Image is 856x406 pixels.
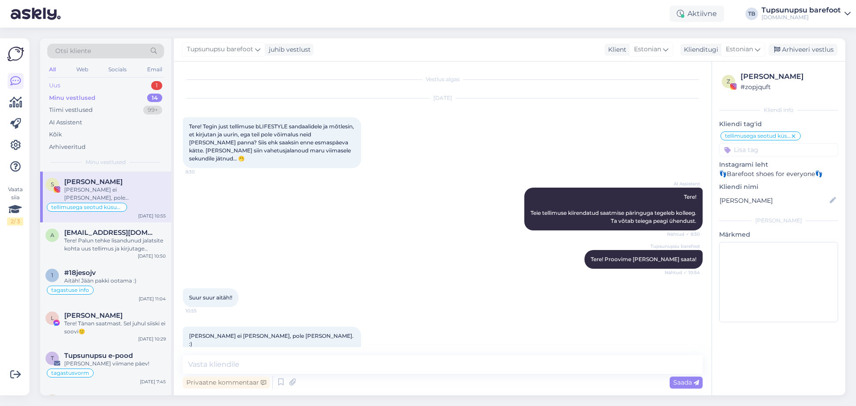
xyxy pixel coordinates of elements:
a: Tupsunupsu barefoot[DOMAIN_NAME] [761,7,851,21]
div: Klient [605,45,626,54]
div: Kõik [49,130,62,139]
div: Tiimi vestlused [49,106,93,115]
span: Otsi kliente [55,46,91,56]
p: Instagrami leht [719,160,838,169]
span: S [51,181,54,188]
div: 1 [151,81,162,90]
div: Klienditugi [680,45,718,54]
div: Tere! Tänan saatmast. Sel juhul siiski ei soovi🙂 [64,320,166,336]
span: Teele Nilson [64,394,123,402]
span: [PERSON_NAME] ei [PERSON_NAME], pole [PERSON_NAME]. :) [189,332,355,347]
span: Tere! Tegin just tellimuse bLIFESTYLE sandaalidele ja mõtlesin, et kirjutan ja uurin, ega teil po... [189,123,355,162]
span: tagastusvorm [51,370,89,376]
div: [DATE] 11:04 [139,295,166,302]
div: Aitäh! Jään pakki ootama :) [64,277,166,285]
span: a [50,232,54,238]
div: Tere! Palun tehke lisandunud jalatsite kohta uus tellimus ja kirjutage kommentaari oma eelmise te... [64,237,166,253]
div: Arhiveeri vestlus [769,44,837,56]
div: Arhiveeritud [49,143,86,152]
span: Saada [673,378,699,386]
span: z [727,78,730,85]
span: Nähtud ✓ 8:30 [667,231,700,238]
div: Aktiivne [670,6,724,22]
div: [DATE] 10:55 [138,213,166,219]
input: Lisa nimi [720,196,828,205]
div: Minu vestlused [49,94,95,103]
span: #18jesojv [64,269,96,277]
img: Askly Logo [7,45,24,62]
div: [PERSON_NAME] ei [PERSON_NAME], pole [PERSON_NAME]. :) [64,186,166,202]
span: T [51,355,54,361]
div: # zopjquft [741,82,835,92]
div: 99+ [143,106,162,115]
span: Tupsunupsu barefoot [650,243,700,250]
div: All [47,64,58,75]
span: Laura Vanags [64,312,123,320]
span: Estonian [634,45,661,54]
span: Nähtud ✓ 10:54 [665,269,700,276]
span: AI Assistent [667,180,700,187]
span: Suur suur aitäh!! [189,294,232,301]
span: Silja Eek [64,178,123,186]
p: 👣Barefoot shoes for everyone👣 [719,169,838,179]
span: annika.sharai@gmail.com [64,229,157,237]
div: [PERSON_NAME] [741,71,835,82]
div: Tupsunupsu barefoot [761,7,841,14]
span: 8:30 [185,168,219,175]
div: Kliendi info [719,106,838,114]
span: 10:55 [185,308,219,314]
div: Socials [107,64,128,75]
div: 14 [147,94,162,103]
div: [PERSON_NAME] [719,217,838,225]
span: 1 [51,272,53,279]
div: 2 / 3 [7,217,23,226]
div: TB [745,8,758,20]
div: juhib vestlust [265,45,311,54]
div: Web [74,64,90,75]
div: Uus [49,81,60,90]
div: [DATE] [183,94,703,102]
div: Privaatne kommentaar [183,377,270,389]
span: tellimusega seotud küsumus [725,133,790,139]
input: Lisa tag [719,143,838,156]
div: [DATE] 7:45 [140,378,166,385]
div: Vestlus algas [183,75,703,83]
p: Märkmed [719,230,838,239]
div: [DATE] 10:50 [138,253,166,259]
div: Email [145,64,164,75]
div: [PERSON_NAME] viimane päev! [64,360,166,368]
div: AI Assistent [49,118,82,127]
span: tagastuse info [51,287,89,293]
span: Minu vestlused [86,158,126,166]
span: Estonian [726,45,753,54]
span: Tupsunupsu e-pood [64,352,133,360]
span: tellimusega seotud küsumus [51,205,123,210]
div: Vaata siia [7,185,23,226]
p: Kliendi nimi [719,182,838,192]
p: Kliendi tag'id [719,119,838,129]
div: [DATE] 10:29 [138,336,166,342]
span: L [51,315,54,321]
span: Tere! Proovime [PERSON_NAME] saata! [591,256,696,262]
div: [DOMAIN_NAME] [761,14,841,21]
span: Tupsunupsu barefoot [187,45,253,54]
